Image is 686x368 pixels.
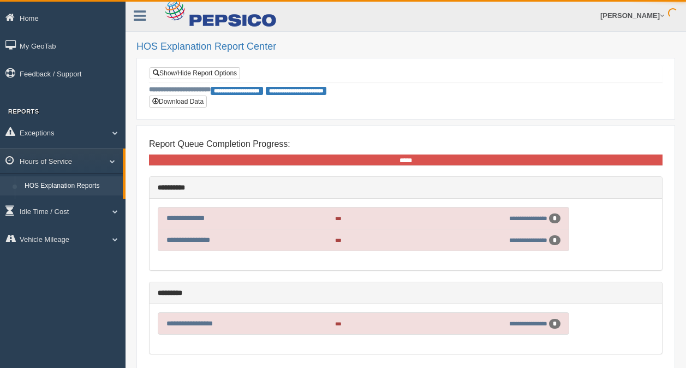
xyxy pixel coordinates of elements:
a: HOS Explanation Reports [20,176,123,196]
button: Download Data [149,96,207,108]
h4: Report Queue Completion Progress: [149,139,663,149]
h2: HOS Explanation Report Center [136,41,675,52]
a: Show/Hide Report Options [150,67,240,79]
a: HOS Violation Audit Reports [20,195,123,215]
